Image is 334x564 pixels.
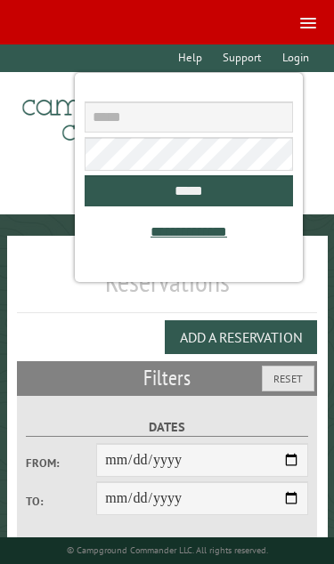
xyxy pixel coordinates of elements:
small: © Campground Commander LLC. All rights reserved. [67,544,268,556]
a: Login [273,44,317,72]
button: Add a Reservation [165,320,317,354]
a: Help [170,44,211,72]
img: Campground Commander [17,79,240,149]
h2: Filters [17,361,318,395]
label: To: [26,493,96,510]
label: Dates [26,417,308,438]
a: Support [215,44,270,72]
h1: Reservations [17,264,318,313]
button: Reset [262,366,314,391]
label: From: [26,455,96,471]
